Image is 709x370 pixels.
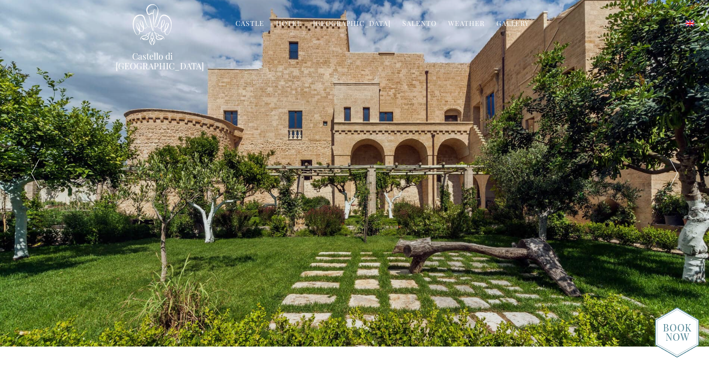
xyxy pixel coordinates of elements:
[402,19,436,30] a: Salento
[276,19,301,30] a: Hotel
[116,51,189,71] a: Castello di [GEOGRAPHIC_DATA]
[686,21,694,26] img: English
[313,19,391,30] a: [GEOGRAPHIC_DATA]
[236,19,264,30] a: Castle
[655,307,699,358] img: new-booknow.png
[496,19,529,30] a: Gallery
[133,4,172,45] img: Castello di Ugento
[448,19,485,30] a: Weather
